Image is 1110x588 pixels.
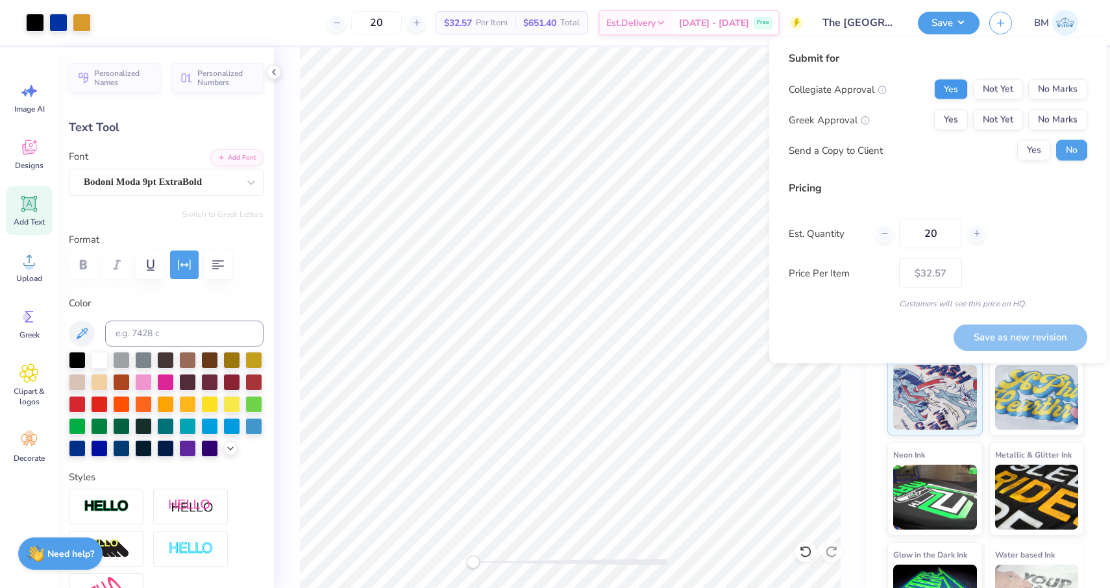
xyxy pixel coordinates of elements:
[14,453,45,463] span: Decorate
[899,219,962,249] input: – –
[523,16,556,30] span: $651.40
[84,539,129,559] img: 3D Illusion
[19,330,40,340] span: Greek
[14,104,45,114] span: Image AI
[789,180,1087,196] div: Pricing
[210,149,264,166] button: Add Font
[15,160,43,171] span: Designs
[168,541,214,556] img: Negative Space
[1052,10,1078,36] img: Baker Mcdaniel
[197,69,256,87] span: Personalized Numbers
[1028,79,1087,100] button: No Marks
[560,16,580,30] span: Total
[444,16,472,30] span: $32.57
[69,63,160,93] button: Personalized Names
[105,321,264,347] input: e.g. 7428 c
[69,296,264,311] label: Color
[995,465,1079,530] img: Metallic & Glitter Ink
[467,556,480,569] div: Accessibility label
[69,232,264,247] label: Format
[973,79,1023,100] button: Not Yet
[934,79,968,100] button: Yes
[893,548,967,561] span: Glow in the Dark Ink
[893,448,925,461] span: Neon Ink
[182,209,264,219] button: Switch to Greek Letters
[813,10,908,36] input: Untitled Design
[351,11,402,34] input: – –
[47,548,94,560] strong: Need help?
[789,143,883,158] div: Send a Copy to Client
[789,298,1087,310] div: Customers will see this price on HQ.
[789,226,866,241] label: Est. Quantity
[1034,16,1049,31] span: BM
[476,16,508,30] span: Per Item
[789,265,889,280] label: Price Per Item
[14,217,45,227] span: Add Text
[69,470,95,485] label: Styles
[995,365,1079,430] img: Puff Ink
[1028,10,1084,36] a: BM
[1017,140,1051,161] button: Yes
[1028,110,1087,130] button: No Marks
[8,386,51,407] span: Clipart & logos
[606,16,656,30] span: Est. Delivery
[789,82,887,97] div: Collegiate Approval
[893,365,977,430] img: Standard
[84,499,129,514] img: Stroke
[789,112,870,127] div: Greek Approval
[16,273,42,284] span: Upload
[789,51,1087,66] div: Submit for
[679,16,749,30] span: [DATE] - [DATE]
[168,498,214,515] img: Shadow
[172,63,264,93] button: Personalized Numbers
[995,448,1072,461] span: Metallic & Glitter Ink
[1056,140,1087,161] button: No
[973,110,1023,130] button: Not Yet
[934,110,968,130] button: Yes
[94,69,153,87] span: Personalized Names
[893,465,977,530] img: Neon Ink
[757,18,769,27] span: Free
[995,548,1055,561] span: Water based Ink
[69,149,88,164] label: Font
[69,119,264,136] div: Text Tool
[918,12,980,34] button: Save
